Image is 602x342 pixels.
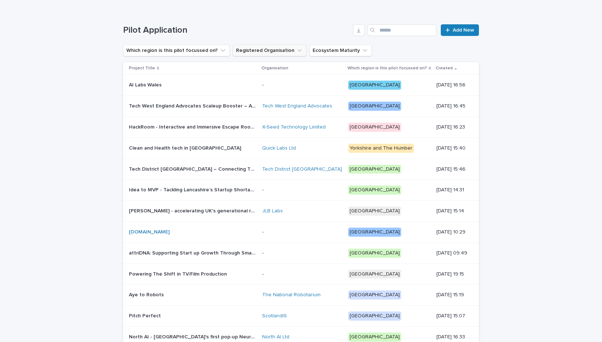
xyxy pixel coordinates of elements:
h1: Pilot Application [123,25,350,36]
div: [GEOGRAPHIC_DATA] [348,81,401,90]
p: Clean and Health tech in [GEOGRAPHIC_DATA] [129,144,243,151]
p: Organisation [261,64,288,72]
a: JLB Labs [262,208,283,214]
tr: [PERSON_NAME] - accelerating UK's generational resilience - a dual use defence community[PERSON_N... [123,201,479,222]
p: Idea to MVP - Tackling Lancashire’s Startup Shortage Through FE-Led Innovation [129,186,257,193]
p: North AI - Greater Manchester's first pop-up Neuroscience AI lab for local tech. [129,333,257,340]
span: Add New [453,28,474,33]
p: Project Title [129,64,155,72]
a: Tech West England Advocates [262,103,332,109]
p: Tech West England Advocates Scaleup Booster – Accelerating South West Tech Growth [129,102,257,109]
p: - [262,82,342,88]
p: Aye to Robots [129,290,165,298]
p: HackRoom - Interactive and Immersive Escape Room for Cyber Skills [129,123,257,130]
a: Tech District [GEOGRAPHIC_DATA] [262,166,342,172]
div: [GEOGRAPHIC_DATA] [348,312,401,321]
tr: Pitch PerfectPitch Perfect ScotlandIS [GEOGRAPHIC_DATA][DATE] 15:07 [123,306,479,327]
p: Powering The Shift in TV/Film Production [129,270,228,277]
a: North AI Ltd [262,334,289,340]
p: - [262,229,342,235]
tr: attriDNA: Supporting Start up Growth Through Smarter Talent MatchingattriDNA: Supporting Start up... [123,243,479,264]
tr: Tech West England Advocates Scaleup Booster – Accelerating South West Tech GrowthTech West Englan... [123,96,479,117]
p: Tech District Cumbria – Connecting The Counties Tech Ecosystems [129,165,257,172]
p: Critical Mass - accelerating UK's generational resilience - a dual use defence community [129,207,257,214]
p: [DATE] 15:46 [436,166,467,172]
div: [GEOGRAPHIC_DATA] [348,290,401,300]
a: The National Robotarium [262,292,321,298]
p: [DATE] 15:14 [436,208,467,214]
tr: Powering The Shift in TV/Film ProductionPowering The Shift in TV/Film Production -[GEOGRAPHIC_DAT... [123,264,479,285]
div: [GEOGRAPHIC_DATA] [348,102,401,111]
tr: HackRoom - Interactive and Immersive Escape Room for Cyber SkillsHackRoom - Interactive and Immer... [123,117,479,138]
tr: Clean and Health tech in [GEOGRAPHIC_DATA]Clean and Health tech in [GEOGRAPHIC_DATA] Quick Labs L... [123,138,479,159]
a: X-Seed Technology Limited [262,124,326,130]
div: [GEOGRAPHIC_DATA] [348,165,401,174]
p: Which region is this pilot focussed on? [347,64,427,72]
input: Search [367,24,436,36]
tr: Aye to RobotsAye to Robots The National Robotarium [GEOGRAPHIC_DATA][DATE] 15:19 [123,285,479,306]
p: - [262,187,342,193]
tr: Tech District [GEOGRAPHIC_DATA] – Connecting The Counties Tech EcosystemsTech District [GEOGRAPHI... [123,159,479,180]
p: [DATE] 16:56 [436,82,467,88]
tr: AI Labs WalesAI Labs Wales -[GEOGRAPHIC_DATA][DATE] 16:56 [123,75,479,96]
p: - [262,250,342,256]
p: [DATE] 15:07 [436,313,467,319]
div: [GEOGRAPHIC_DATA] [348,228,401,237]
div: [GEOGRAPHIC_DATA] [348,207,401,216]
p: Pitch Perfect [129,312,162,319]
p: [DATE] 16:45 [436,103,467,109]
button: Which region is this pilot focussed on? [123,45,230,56]
a: ScotlandIS [262,313,287,319]
p: attriDNA: Supporting Start up Growth Through Smarter Talent Matching [129,249,257,256]
p: [DATE] 19:15 [436,271,467,277]
a: Quick Labs Ltd [262,145,296,151]
p: [DATE] 15:40 [436,145,467,151]
a: Add New [441,24,479,36]
div: [GEOGRAPHIC_DATA] [348,333,401,342]
p: - [262,271,342,277]
tr: [DOMAIN_NAME] -[GEOGRAPHIC_DATA][DATE] 10:29 [123,221,479,243]
p: [DATE] 15:19 [436,292,467,298]
p: [DATE] 14:31 [436,187,467,193]
p: [DATE] 09:49 [436,250,467,256]
button: Ecosystem Maturity [309,45,372,56]
div: [GEOGRAPHIC_DATA] [348,270,401,279]
div: Yorkshire and The Humber [348,144,414,153]
p: Created [436,64,453,72]
p: [DATE] 10:29 [436,229,467,235]
div: [GEOGRAPHIC_DATA] [348,186,401,195]
a: [DOMAIN_NAME] [129,229,170,235]
p: [DATE] 16:23 [436,124,467,130]
div: [GEOGRAPHIC_DATA] [348,249,401,258]
div: [GEOGRAPHIC_DATA] [348,123,401,132]
p: [DATE] 16:33 [436,334,467,340]
button: Registered Organisation [233,45,306,56]
p: AI Labs Wales [129,81,163,88]
tr: Idea to MVP - Tackling Lancashire’s Startup Shortage Through FE-Led InnovationIdea to MVP - Tackl... [123,180,479,201]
